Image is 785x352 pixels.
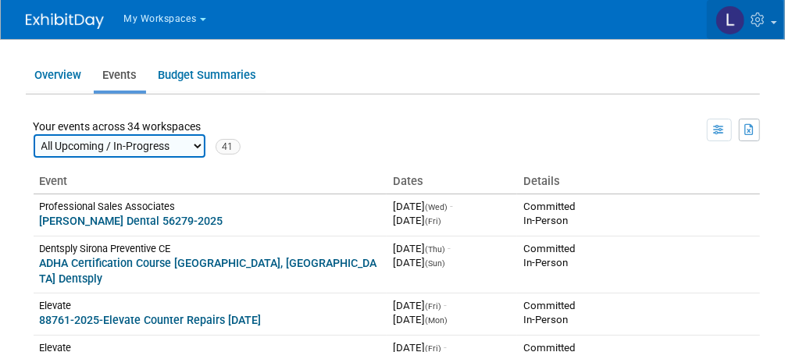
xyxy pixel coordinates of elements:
div: Dentsply Sirona Preventive CE [40,242,381,255]
span: (Fri) [425,216,441,226]
div: [DATE] [393,313,511,327]
span: My Workspaces [124,13,198,24]
div: [DATE] [393,256,511,270]
span: - [450,201,453,212]
a: [PERSON_NAME] Dental 56279-2025 [40,215,223,227]
div: In-Person [523,313,753,327]
div: Committed [523,299,753,313]
td: [DATE] [387,194,517,236]
div: Committed [523,242,753,256]
div: Committed [523,200,753,214]
span: (Sun) [425,258,445,268]
div: In-Person [523,214,753,228]
td: [DATE] [387,236,517,293]
i: Export to Spreadsheet (.csv) [745,124,755,135]
td: [DATE] [387,293,517,335]
img: ExhibitDay [26,13,104,29]
a: Overview [26,60,91,91]
a: Events [94,60,146,91]
span: - [444,300,447,311]
span: - [448,243,451,254]
a: 88761-2025-Elevate Counter Repairs [DATE] [40,314,262,326]
div: In-Person [523,256,753,270]
a: Budget Summaries [149,60,266,91]
div: Your events across 34 workspaces [34,119,241,158]
span: (Mon) [425,315,448,325]
span: (Wed) [425,202,448,212]
div: Elevate [40,299,381,312]
span: 41 [216,139,241,155]
div: Professional Sales Associates [40,200,381,213]
div: [DATE] [393,214,511,228]
span: (Fri) [425,301,441,311]
span: (Thu) [425,244,445,254]
img: Lori Stewart [715,5,745,35]
a: ADHA Certification Course [GEOGRAPHIC_DATA], [GEOGRAPHIC_DATA] Dentsply [40,257,377,284]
